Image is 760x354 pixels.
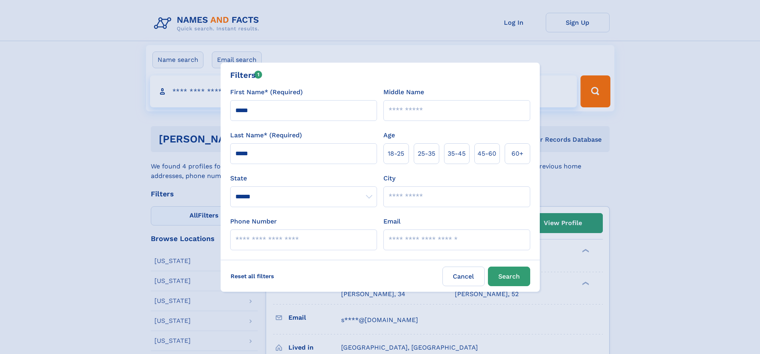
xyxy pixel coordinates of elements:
label: Cancel [442,267,485,286]
label: Last Name* (Required) [230,131,302,140]
label: Middle Name [383,87,424,97]
span: 18‑25 [388,149,404,158]
button: Search [488,267,530,286]
span: 25‑35 [418,149,435,158]
span: 35‑45 [448,149,466,158]
div: Filters [230,69,263,81]
label: Reset all filters [225,267,279,286]
span: 45‑60 [478,149,496,158]
label: Email [383,217,401,226]
label: City [383,174,395,183]
label: Phone Number [230,217,277,226]
span: 60+ [511,149,523,158]
label: First Name* (Required) [230,87,303,97]
label: State [230,174,377,183]
label: Age [383,131,395,140]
